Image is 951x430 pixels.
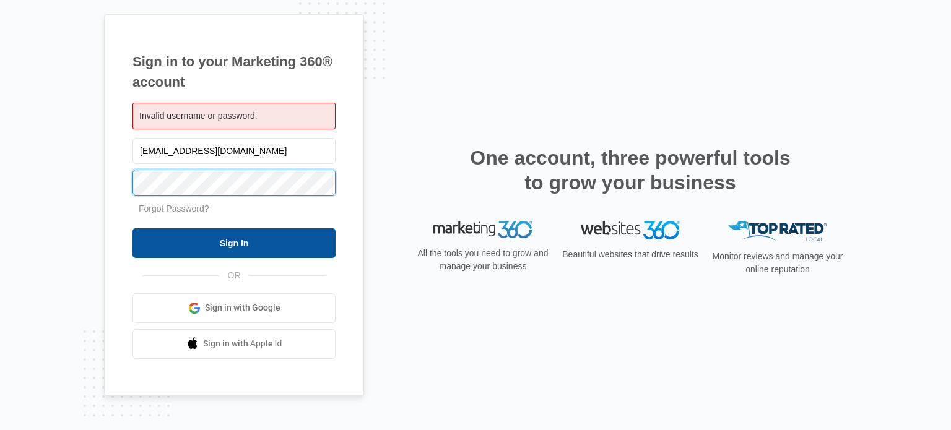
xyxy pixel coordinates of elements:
[132,51,336,92] h1: Sign in to your Marketing 360® account
[433,221,532,238] img: Marketing 360
[132,228,336,258] input: Sign In
[132,138,336,164] input: Email
[132,329,336,359] a: Sign in with Apple Id
[139,111,258,121] span: Invalid username or password.
[139,204,209,213] a: Forgot Password?
[581,221,680,239] img: Websites 360
[708,250,847,276] p: Monitor reviews and manage your online reputation
[728,221,827,241] img: Top Rated Local
[203,337,282,350] span: Sign in with Apple Id
[132,293,336,323] a: Sign in with Google
[414,247,552,273] p: All the tools you need to grow and manage your business
[466,145,794,195] h2: One account, three powerful tools to grow your business
[219,269,250,282] span: OR
[205,301,280,314] span: Sign in with Google
[561,248,700,261] p: Beautiful websites that drive results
